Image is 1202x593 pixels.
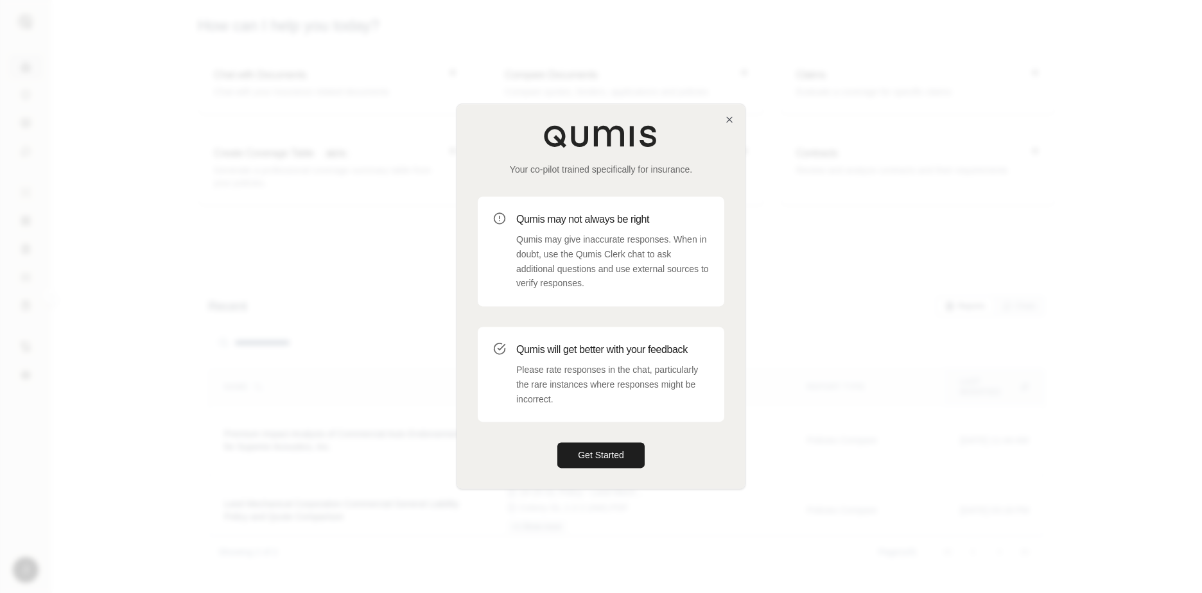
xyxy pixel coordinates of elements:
h3: Qumis may not always be right [516,212,709,227]
button: Get Started [557,443,645,468]
p: Qumis may give inaccurate responses. When in doubt, use the Qumis Clerk chat to ask additional qu... [516,232,709,291]
p: Please rate responses in the chat, particularly the rare instances where responses might be incor... [516,363,709,406]
img: Qumis Logo [543,125,659,148]
p: Your co-pilot trained specifically for insurance. [478,163,724,176]
h3: Qumis will get better with your feedback [516,342,709,357]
